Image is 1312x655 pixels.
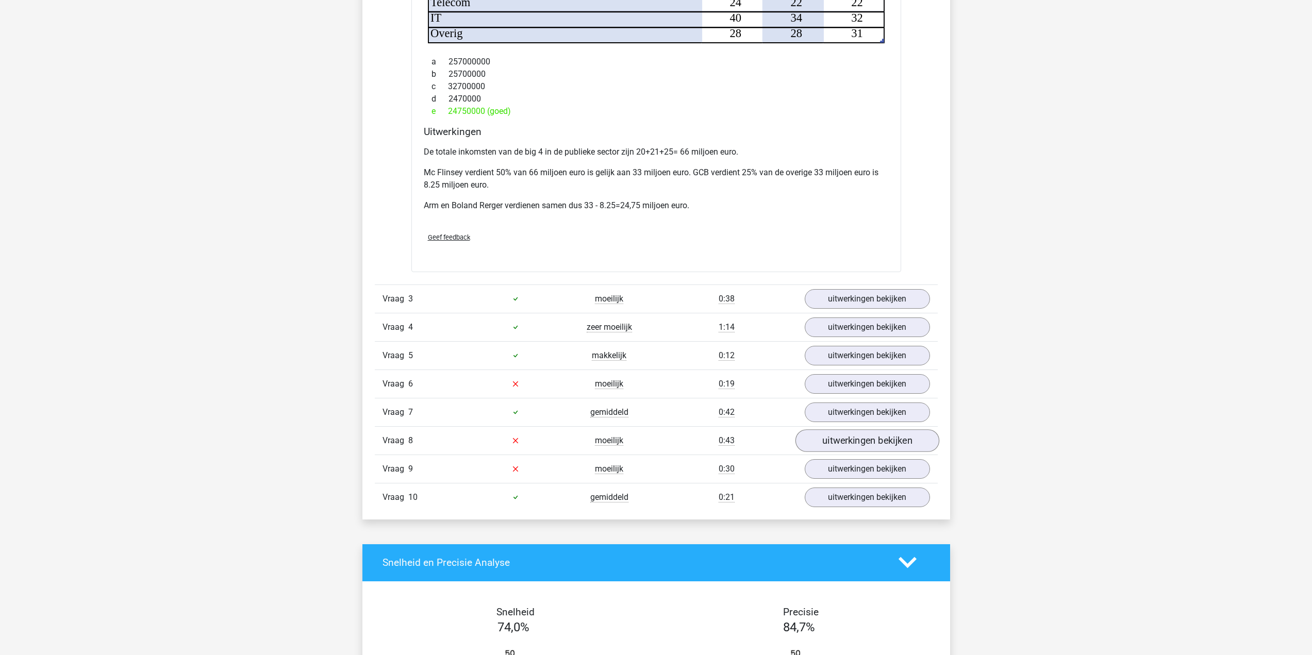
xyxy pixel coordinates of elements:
[430,11,442,24] tspan: IT
[408,322,413,332] span: 4
[497,620,529,634] span: 74,0%
[424,68,889,80] div: 25700000
[805,346,930,365] a: uitwerkingen bekijken
[424,56,889,68] div: 257000000
[383,378,408,390] span: Vraag
[719,407,735,417] span: 0:42
[795,429,939,452] a: uitwerkingen bekijken
[805,374,930,394] a: uitwerkingen bekijken
[719,322,735,332] span: 1:14
[424,199,889,212] p: Arm en Boland Rerger verdienen samen dus 33 - 8.25=24,75 miljoen euro.
[595,294,623,304] span: moeilijk
[408,464,413,474] span: 9
[408,379,413,389] span: 6
[383,349,408,362] span: Vraag
[383,557,883,568] h4: Snelheid en Precisie Analyse
[383,491,408,503] span: Vraag
[805,459,930,479] a: uitwerkingen bekijken
[408,435,413,445] span: 8
[729,27,741,40] tspan: 28
[595,435,623,446] span: moeilijk
[431,56,449,68] span: a
[424,80,889,93] div: 32700000
[430,27,463,40] tspan: Overig
[729,11,741,24] tspan: 40
[783,620,815,634] span: 84,7%
[383,463,408,475] span: Vraag
[590,492,628,502] span: gemiddeld
[587,322,632,332] span: zeer moeilijk
[719,294,735,304] span: 0:38
[719,464,735,474] span: 0:30
[431,80,448,93] span: c
[431,105,448,117] span: e
[383,606,649,618] h4: Snelheid
[383,434,408,447] span: Vraag
[592,350,626,361] span: makkelijk
[719,350,735,361] span: 0:12
[719,492,735,502] span: 0:21
[383,406,408,418] span: Vraag
[408,350,413,360] span: 5
[424,146,889,158] p: De totale inkomsten van de big 4 in de publieke sector zijn 20+21+25= 66 miljoen euro.
[424,126,889,138] h4: Uitwerkingen
[590,407,628,417] span: gemiddeld
[408,407,413,417] span: 7
[408,492,418,502] span: 10
[805,402,930,422] a: uitwerkingen bekijken
[424,166,889,191] p: Mc Flinsey verdient 50% van 66 miljoen euro is gelijk aan 33 miljoen euro. GCB verdient 25% van d...
[805,317,930,337] a: uitwerkingen bekijken
[595,379,623,389] span: moeilijk
[383,293,408,305] span: Vraag
[428,233,470,241] span: Geef feedback
[383,321,408,333] span: Vraag
[790,27,802,40] tspan: 28
[424,93,889,105] div: 2470000
[668,606,934,618] h4: Precisie
[851,27,863,40] tspan: 31
[805,488,930,507] a: uitwerkingen bekijken
[408,294,413,304] span: 3
[805,289,930,309] a: uitwerkingen bekijken
[424,105,889,117] div: 24750000 (goed)
[790,11,802,24] tspan: 34
[431,93,449,105] span: d
[719,435,735,446] span: 0:43
[719,379,735,389] span: 0:19
[851,11,863,24] tspan: 32
[595,464,623,474] span: moeilijk
[431,68,449,80] span: b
